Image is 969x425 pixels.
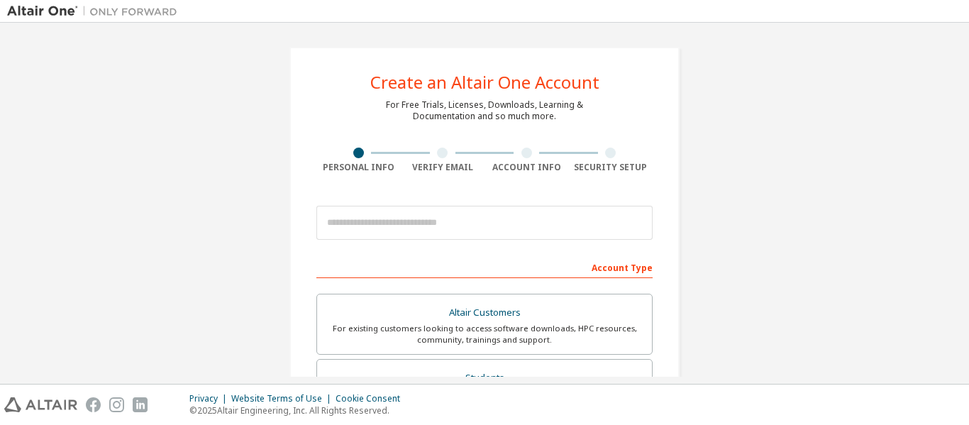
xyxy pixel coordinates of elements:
[7,4,184,18] img: Altair One
[386,99,583,122] div: For Free Trials, Licenses, Downloads, Learning & Documentation and so much more.
[189,404,409,416] p: © 2025 Altair Engineering, Inc. All Rights Reserved.
[231,393,336,404] div: Website Terms of Use
[133,397,148,412] img: linkedin.svg
[109,397,124,412] img: instagram.svg
[336,393,409,404] div: Cookie Consent
[326,303,643,323] div: Altair Customers
[316,162,401,173] div: Personal Info
[86,397,101,412] img: facebook.svg
[316,255,653,278] div: Account Type
[370,74,599,91] div: Create an Altair One Account
[189,393,231,404] div: Privacy
[569,162,653,173] div: Security Setup
[4,397,77,412] img: altair_logo.svg
[401,162,485,173] div: Verify Email
[326,323,643,346] div: For existing customers looking to access software downloads, HPC resources, community, trainings ...
[326,368,643,388] div: Students
[484,162,569,173] div: Account Info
